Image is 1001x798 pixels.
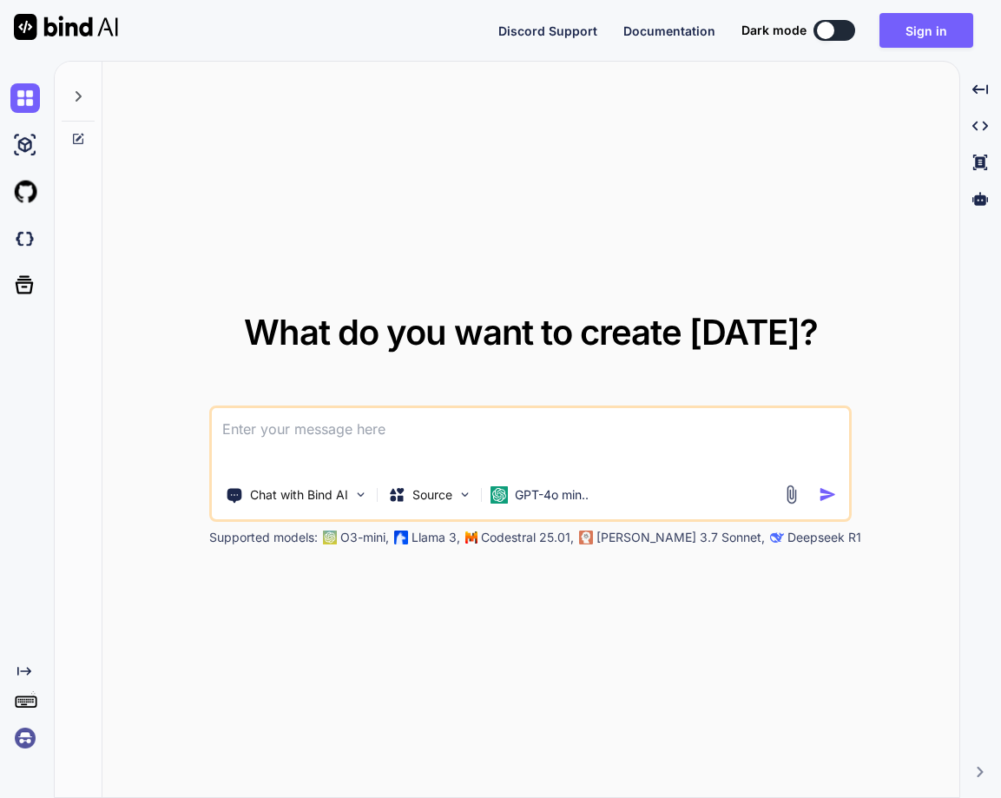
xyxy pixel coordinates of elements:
[741,22,807,39] span: Dark mode
[323,531,337,544] img: GPT-4
[515,486,589,504] p: GPT-4o min..
[596,529,765,546] p: [PERSON_NAME] 3.7 Sonnet,
[394,531,408,544] img: Llama2
[14,14,118,40] img: Bind AI
[781,485,801,505] img: attachment
[10,224,40,254] img: darkCloudIdeIcon
[481,529,574,546] p: Codestral 25.01,
[579,531,593,544] img: claude
[10,723,40,753] img: signin
[623,22,715,40] button: Documentation
[458,487,472,502] img: Pick Models
[491,486,508,504] img: GPT-4o mini
[209,529,318,546] p: Supported models:
[10,177,40,207] img: githubLight
[250,486,348,504] p: Chat with Bind AI
[244,311,818,353] span: What do you want to create [DATE]?
[412,486,452,504] p: Source
[340,529,389,546] p: O3-mini,
[879,13,973,48] button: Sign in
[770,531,784,544] img: claude
[10,130,40,160] img: ai-studio
[819,485,837,504] img: icon
[353,487,368,502] img: Pick Tools
[465,531,477,544] img: Mistral-AI
[498,22,597,40] button: Discord Support
[498,23,597,38] span: Discord Support
[787,529,861,546] p: Deepseek R1
[623,23,715,38] span: Documentation
[412,529,460,546] p: Llama 3,
[10,83,40,113] img: chat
